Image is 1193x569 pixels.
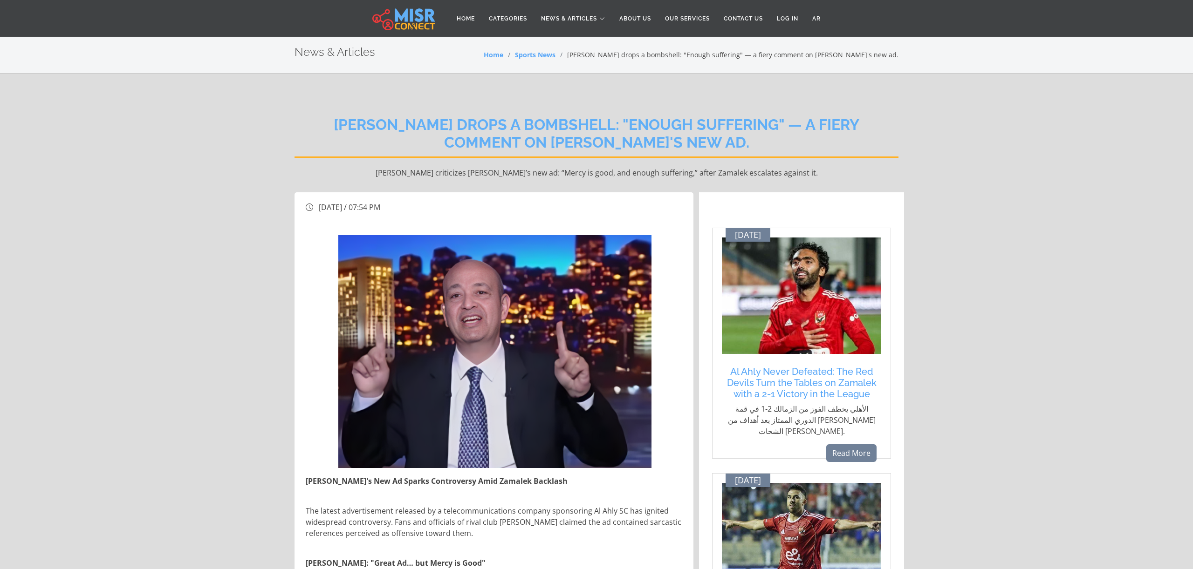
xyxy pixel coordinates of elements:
span: [DATE] [735,230,761,240]
strong: [PERSON_NAME]: "Great Ad… but Mercy is Good" [306,558,486,568]
a: AR [805,10,828,27]
a: Our Services [658,10,717,27]
a: Al Ahly Never Defeated: The Red Devils Turn the Tables on Zamalek with a 2-1 Victory in the League [727,366,877,400]
a: Contact Us [717,10,770,27]
p: الأهلي يخطف الفوز من الزمالك 2-1 في قمة الدوري الممتاز بعد أهداف من [PERSON_NAME] الشحات [PERSON_... [727,403,877,437]
a: Sports News [515,50,555,59]
span: [DATE] / 07:54 PM [319,202,380,212]
h2: [PERSON_NAME] drops a bombshell: "Enough suffering" — a fiery comment on [PERSON_NAME]'s new ad. [295,116,898,158]
img: لحظة تسجيل أهداف مباراة الأهلي والزمالك بالدوري الممتاز. [722,237,881,354]
p: [PERSON_NAME] criticizes [PERSON_NAME]’s new ad: “Mercy is good, and enough suffering,” after Zam... [295,167,898,178]
a: About Us [612,10,658,27]
span: News & Articles [541,14,597,23]
a: Categories [482,10,534,27]
a: News & Articles [534,10,612,27]
a: Home [484,50,503,59]
img: main.misr_connect [372,7,435,30]
strong: [PERSON_NAME]'s New Ad Sparks Controversy Amid Zamalek Backlash [306,476,568,486]
span: [DATE] [735,475,761,486]
a: Read More [826,444,877,462]
h2: News & Articles [295,46,375,59]
a: Log in [770,10,805,27]
p: The latest advertisement released by a telecommunications company sponsoring Al Ahly SC has ignit... [306,505,684,539]
li: [PERSON_NAME] drops a bombshell: "Enough suffering" — a fiery comment on [PERSON_NAME]'s new ad. [555,50,898,60]
img: عمرو أديب يعلق على إعلان الأهلي المثير للجدل. [338,235,652,468]
a: Home [450,10,482,27]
